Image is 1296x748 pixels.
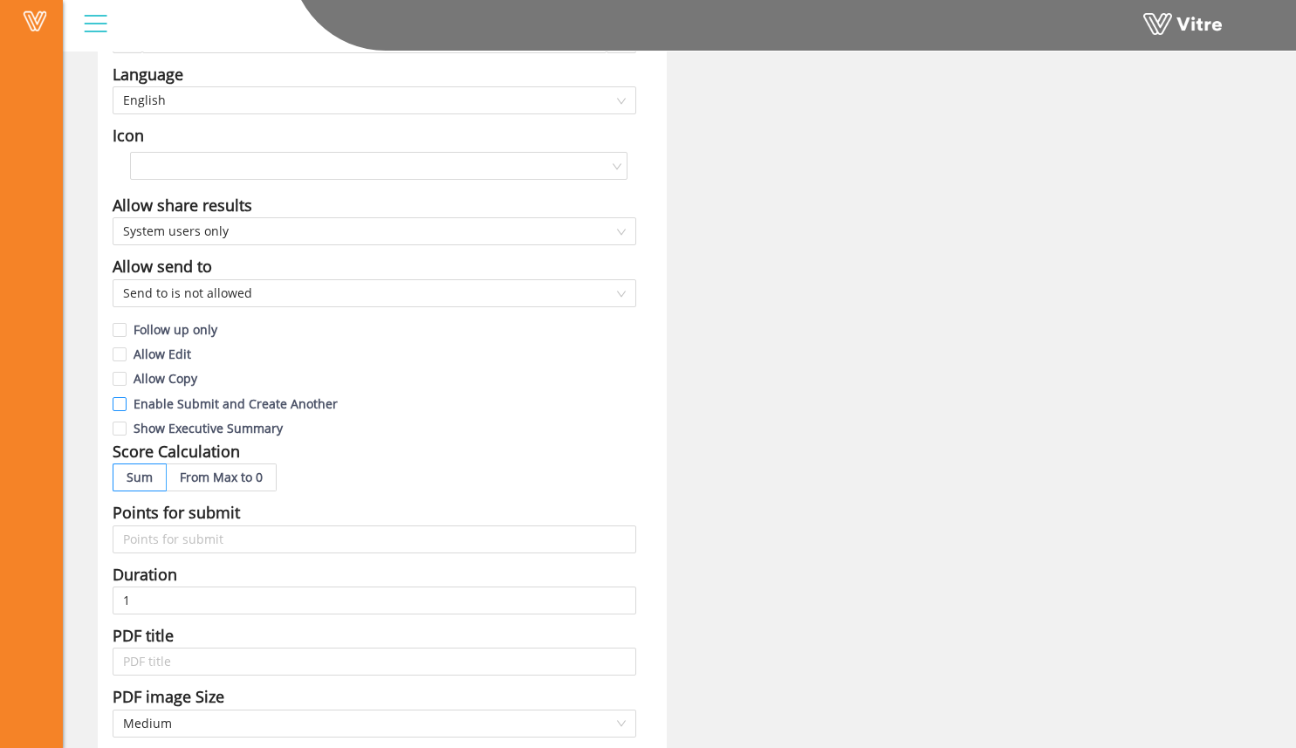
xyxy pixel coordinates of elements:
[127,420,290,436] span: Show Executive Summary
[113,439,240,463] div: Score Calculation
[113,587,636,614] input: Duration
[113,525,636,553] input: Points for submit
[123,280,626,306] span: Send to is not allowed
[123,87,626,113] span: English
[113,123,144,148] div: Icon
[123,218,626,244] span: System users only
[113,254,212,278] div: Allow send to
[127,370,204,387] span: Allow Copy
[113,623,174,648] div: PDF title
[113,193,252,217] div: Allow share results
[127,346,198,362] span: Allow Edit
[113,562,177,587] div: Duration
[113,648,636,676] input: PDF title
[127,395,345,412] span: Enable Submit and Create Another
[127,321,224,338] span: Follow up only
[127,469,153,485] span: Sum
[113,500,240,525] div: Points for submit
[180,469,263,485] span: From Max to 0
[113,62,183,86] div: Language
[123,710,626,737] span: Medium
[113,684,224,709] div: PDF image Size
